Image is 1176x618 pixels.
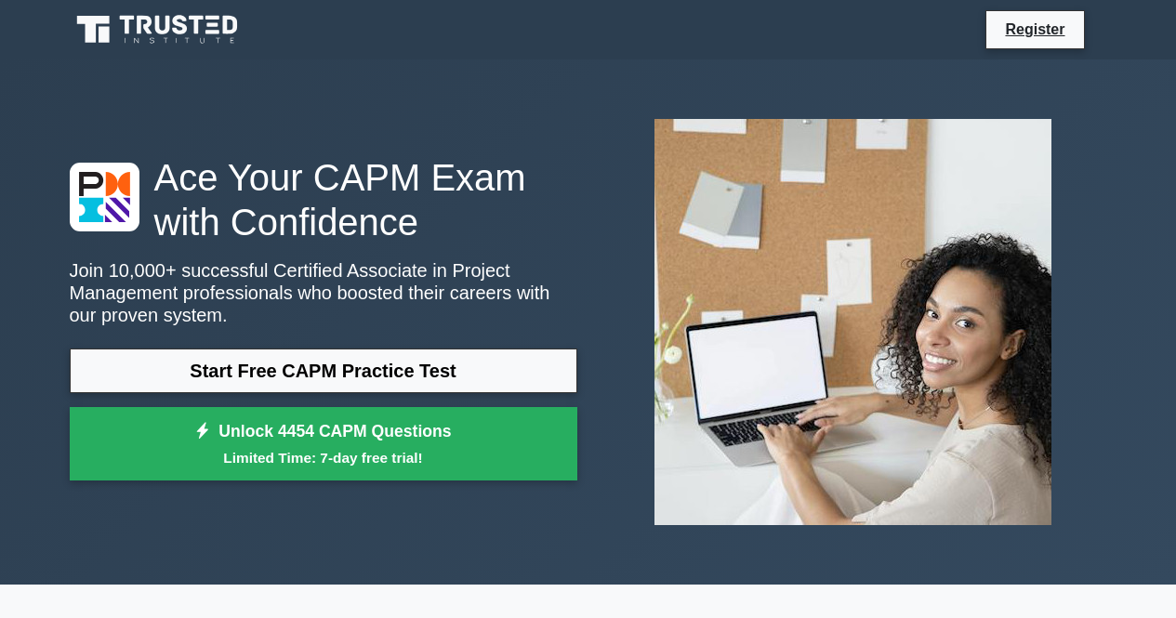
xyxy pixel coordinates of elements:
[70,407,577,481] a: Unlock 4454 CAPM QuestionsLimited Time: 7-day free trial!
[994,18,1076,41] a: Register
[70,259,577,326] p: Join 10,000+ successful Certified Associate in Project Management professionals who boosted their...
[70,155,577,244] h1: Ace Your CAPM Exam with Confidence
[93,447,554,468] small: Limited Time: 7-day free trial!
[70,348,577,393] a: Start Free CAPM Practice Test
